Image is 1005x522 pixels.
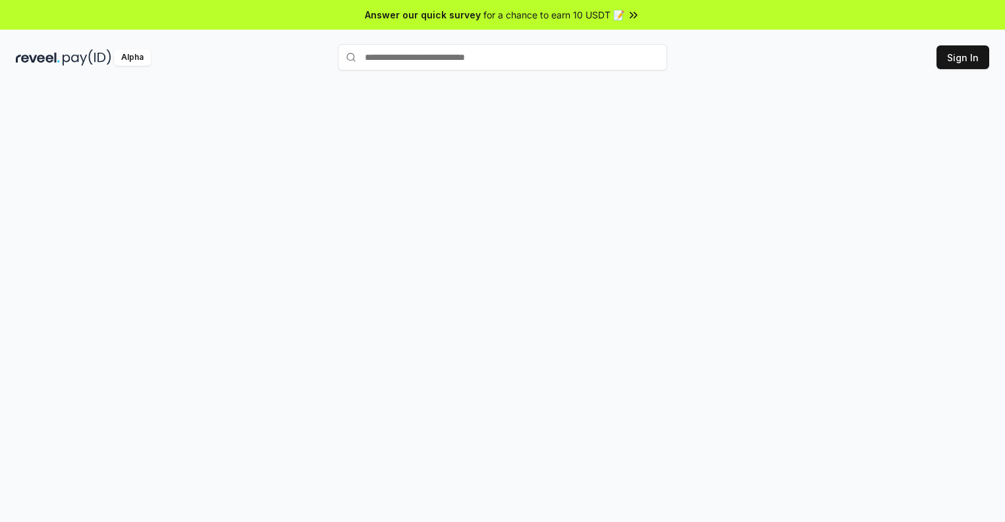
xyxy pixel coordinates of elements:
[483,8,624,22] span: for a chance to earn 10 USDT 📝
[937,45,989,69] button: Sign In
[63,49,111,66] img: pay_id
[365,8,481,22] span: Answer our quick survey
[114,49,151,66] div: Alpha
[16,49,60,66] img: reveel_dark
